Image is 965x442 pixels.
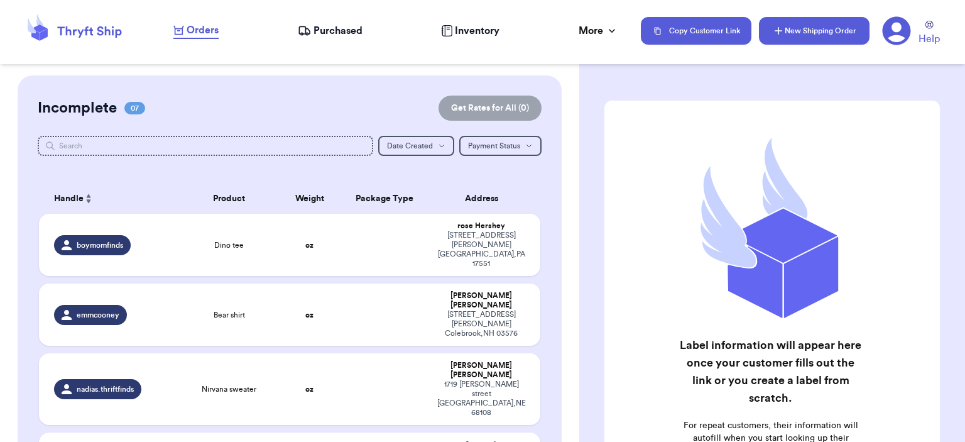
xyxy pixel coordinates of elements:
th: Address [430,184,540,214]
div: 1719 [PERSON_NAME] street [GEOGRAPHIC_DATA] , NE 68108 [437,380,525,417]
h2: Incomplete [38,98,117,118]
button: Sort ascending [84,191,94,206]
button: Payment Status [459,136,542,156]
span: Orders [187,23,219,38]
th: Package Type [340,184,430,214]
div: More [579,23,618,38]
span: Handle [54,192,84,206]
div: [STREET_ADDRESS][PERSON_NAME] Colebrook , NH 03576 [437,310,525,338]
span: Dino tee [214,240,244,250]
span: Help [919,31,940,47]
div: rose Hershey [437,221,525,231]
a: Orders [173,23,219,39]
th: Product [179,184,280,214]
a: Purchased [298,23,363,38]
strong: oz [305,241,313,249]
span: Inventory [455,23,499,38]
span: nadias.thriftfinds [77,384,134,394]
span: Purchased [313,23,363,38]
div: [PERSON_NAME] [PERSON_NAME] [437,361,525,380]
span: 07 [124,102,145,114]
h2: Label information will appear here once your customer fills out the link or you create a label fr... [677,336,864,407]
button: New Shipping Order [759,17,870,45]
strong: oz [305,385,313,393]
th: Weight [280,184,340,214]
span: Payment Status [468,142,520,150]
span: emmcooney [77,310,119,320]
span: Date Created [387,142,433,150]
input: Search [38,136,373,156]
button: Copy Customer Link [641,17,751,45]
div: [STREET_ADDRESS][PERSON_NAME] [GEOGRAPHIC_DATA] , PA 17551 [437,231,525,268]
span: Bear shirt [214,310,245,320]
span: Nirvana sweater [202,384,256,394]
button: Get Rates for All (0) [439,96,542,121]
strong: oz [305,311,313,319]
a: Help [919,21,940,47]
span: boymomfinds [77,240,123,250]
a: Inventory [441,23,499,38]
div: [PERSON_NAME] [PERSON_NAME] [437,291,525,310]
button: Date Created [378,136,454,156]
